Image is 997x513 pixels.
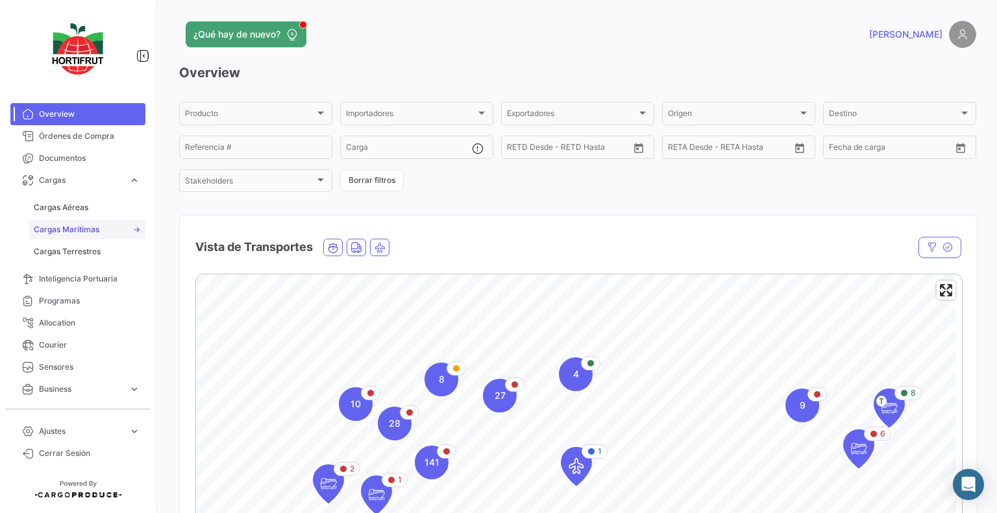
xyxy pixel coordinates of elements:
[45,16,110,82] img: logo-hortifrut.svg
[937,281,955,300] button: Enter fullscreen
[629,138,648,158] button: Open calendar
[668,145,691,154] input: Desde
[324,239,342,256] button: Ocean
[880,428,885,440] span: 6
[598,446,602,457] span: 1
[10,290,145,312] a: Programas
[425,456,439,469] span: 141
[507,145,530,154] input: Desde
[700,145,759,154] input: Hasta
[179,64,976,82] h3: Overview
[10,334,145,356] a: Courier
[861,145,920,154] input: Hasta
[843,429,874,468] div: Map marker
[869,28,942,41] span: [PERSON_NAME]
[34,224,99,235] span: Cargas Marítimas
[313,464,344,503] div: Map marker
[559,357,593,391] div: Map marker
[39,361,140,373] span: Sensores
[790,138,809,158] button: Open calendar
[39,383,123,395] span: Business
[398,474,402,486] span: 1
[10,103,145,125] a: Overview
[185,178,315,187] span: Stakeholders
[346,111,476,120] span: Importadores
[39,295,140,307] span: Programas
[10,125,145,147] a: Órdenes de Compra
[829,111,959,120] span: Destino
[34,246,101,257] span: Cargas Terrestres
[10,268,145,290] a: Inteligencia Portuaria
[29,198,145,217] a: Cargas Aéreas
[39,152,140,164] span: Documentos
[39,447,140,459] span: Cerrar Sesión
[800,399,806,412] span: 9
[785,388,819,422] div: Map marker
[29,242,145,261] a: Cargas Terrestres
[185,111,315,120] span: Producto
[129,425,140,437] span: expand_more
[195,238,313,256] h4: Vista de Transportes
[539,145,598,154] input: Hasta
[10,147,145,169] a: Documentos
[389,417,400,430] span: 28
[129,174,140,186] span: expand_more
[378,407,412,440] div: Map marker
[573,368,579,381] span: 4
[561,447,592,486] div: Map marker
[483,379,517,412] div: Map marker
[39,130,140,142] span: Órdenes de Compra
[339,387,373,421] div: Map marker
[39,108,140,120] span: Overview
[39,273,140,285] span: Inteligencia Portuaria
[911,387,916,399] span: 8
[507,111,637,120] span: Exportadores
[949,21,976,48] img: placeholder-user.png
[829,145,852,154] input: Desde
[186,21,306,47] button: ¿Qué hay de nuevo?
[439,373,445,386] span: 8
[39,317,140,329] span: Allocation
[39,339,140,351] span: Courier
[350,463,354,475] span: 2
[340,170,404,191] button: Borrar filtros
[951,138,970,158] button: Open calendar
[39,174,123,186] span: Cargas
[29,220,145,239] a: Cargas Marítimas
[10,312,145,334] a: Allocation
[495,389,506,402] span: 27
[351,398,361,411] span: 10
[371,239,389,256] button: Air
[129,383,140,395] span: expand_more
[425,363,458,396] div: Map marker
[668,111,798,120] span: Origen
[347,239,365,256] button: Land
[415,446,449,479] div: Map marker
[39,425,123,437] span: Ajustes
[876,396,887,407] span: T
[10,356,145,378] a: Sensores
[953,469,984,500] div: Abrir Intercom Messenger
[193,28,280,41] span: ¿Qué hay de nuevo?
[874,388,905,427] div: Map marker
[34,202,88,213] span: Cargas Aéreas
